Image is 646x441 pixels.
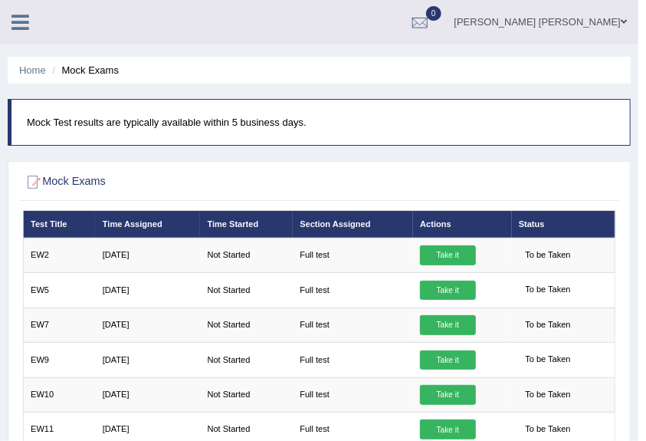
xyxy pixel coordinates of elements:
a: Take it [420,281,475,301]
span: To be Taken [519,350,577,370]
a: Take it [420,385,475,405]
td: [DATE] [95,238,200,272]
a: Take it [420,315,475,335]
th: Test Title [23,211,95,238]
td: EW10 [23,377,95,412]
td: Full test [293,343,413,377]
th: Time Assigned [95,211,200,238]
td: EW7 [23,308,95,342]
td: Full test [293,238,413,272]
th: Time Started [200,211,293,238]
td: Full test [293,308,413,342]
td: Full test [293,377,413,412]
td: Not Started [200,238,293,272]
td: Not Started [200,308,293,342]
li: Mock Exams [48,63,119,77]
td: Not Started [200,273,293,308]
td: [DATE] [95,273,200,308]
h2: Mock Exams [23,173,391,193]
span: To be Taken [519,420,577,440]
th: Section Assigned [293,211,413,238]
a: Take it [420,245,475,265]
a: Home [19,64,46,76]
span: To be Taken [519,281,577,301]
span: 0 [426,6,441,21]
td: EW9 [23,343,95,377]
td: EW2 [23,238,95,272]
span: To be Taken [519,245,577,265]
a: Take it [420,350,475,370]
th: Actions [413,211,512,238]
td: [DATE] [95,343,200,377]
a: Take it [420,420,475,439]
td: Not Started [200,343,293,377]
span: To be Taken [519,315,577,335]
th: Status [512,211,615,238]
td: EW5 [23,273,95,308]
td: Full test [293,273,413,308]
span: To be Taken [519,385,577,405]
td: Not Started [200,377,293,412]
td: [DATE] [95,308,200,342]
p: Mock Test results are typically available within 5 business days. [27,115,615,130]
td: [DATE] [95,377,200,412]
